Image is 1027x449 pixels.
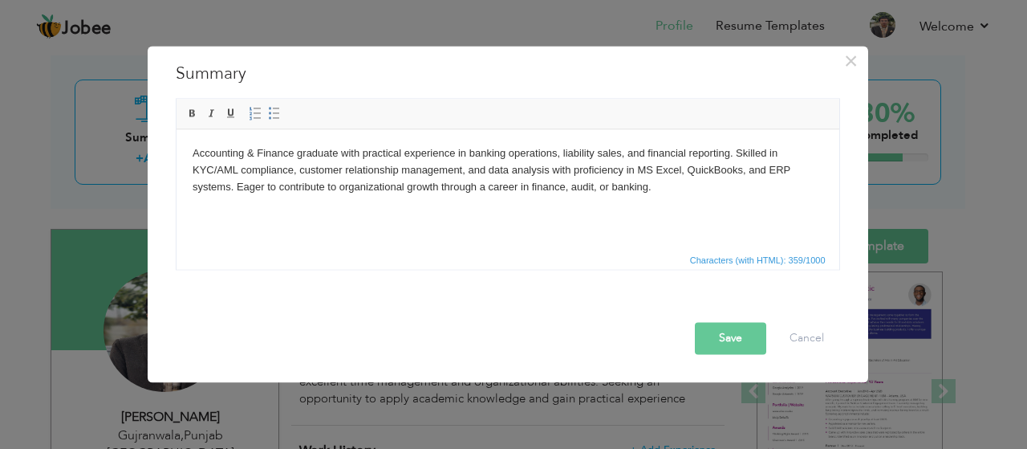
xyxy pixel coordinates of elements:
[687,253,830,267] div: Statistics
[687,253,829,267] span: Characters (with HTML): 359/1000
[695,322,766,354] button: Save
[203,104,221,122] a: Italic
[838,48,864,74] button: Close
[246,104,264,122] a: Insert/Remove Numbered List
[773,322,840,354] button: Cancel
[177,129,839,250] iframe: Rich Text Editor, summaryEditor
[184,104,201,122] a: Bold
[266,104,283,122] a: Insert/Remove Bulleted List
[222,104,240,122] a: Underline
[176,62,840,86] h3: Summary
[844,47,858,76] span: ×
